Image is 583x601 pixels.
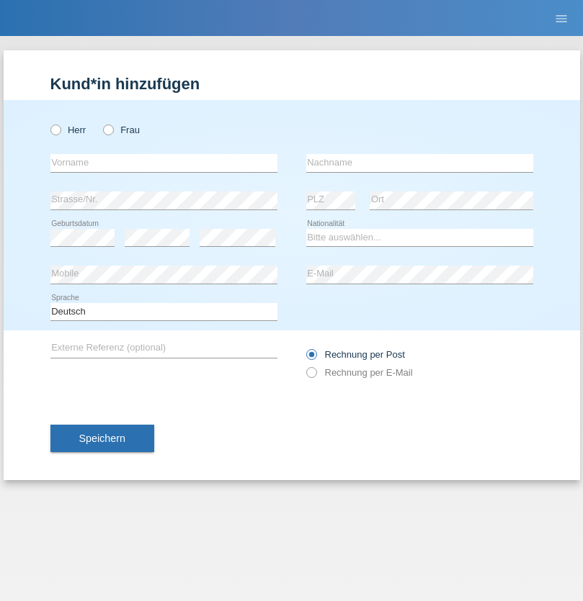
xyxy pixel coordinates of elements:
label: Rechnung per Post [306,349,405,360]
a: menu [547,14,576,22]
input: Frau [103,125,112,134]
i: menu [554,12,569,26]
input: Herr [50,125,60,134]
h1: Kund*in hinzufügen [50,75,533,93]
input: Rechnung per Post [306,349,316,367]
label: Frau [103,125,140,135]
span: Speichern [79,433,125,444]
button: Speichern [50,425,154,452]
input: Rechnung per E-Mail [306,367,316,385]
label: Herr [50,125,86,135]
label: Rechnung per E-Mail [306,367,413,378]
